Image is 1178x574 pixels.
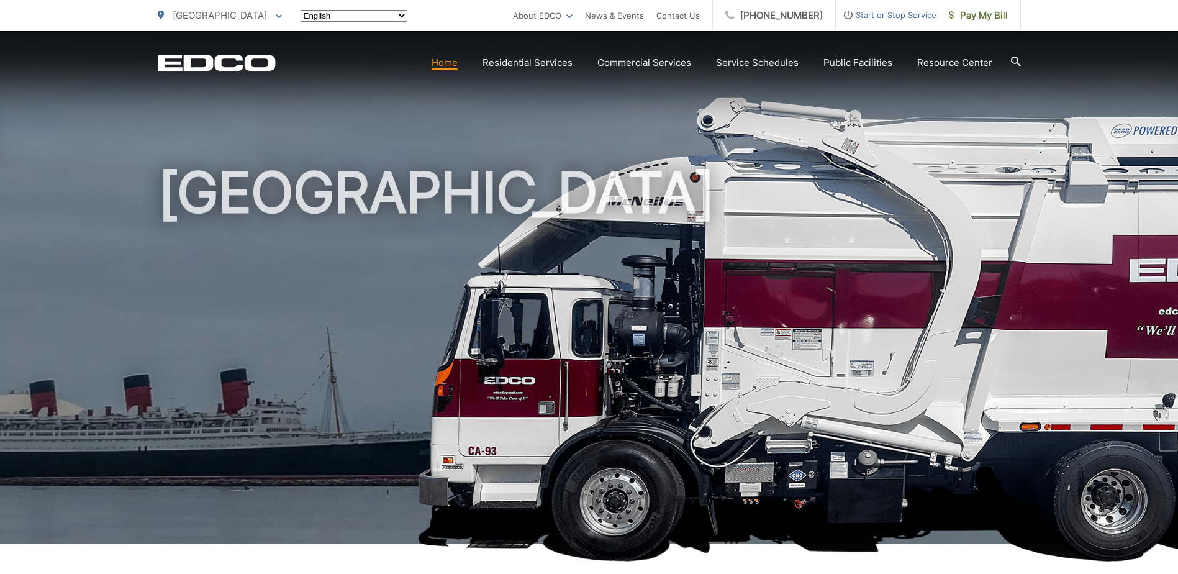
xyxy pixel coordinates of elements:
[823,55,892,70] a: Public Facilities
[432,55,458,70] a: Home
[513,8,573,23] a: About EDCO
[656,8,700,23] a: Contact Us
[917,55,992,70] a: Resource Center
[597,55,691,70] a: Commercial Services
[301,10,407,22] select: Select a language
[158,162,1021,555] h1: [GEOGRAPHIC_DATA]
[585,8,644,23] a: News & Events
[173,9,267,21] span: [GEOGRAPHIC_DATA]
[483,55,573,70] a: Residential Services
[949,8,1008,23] span: Pay My Bill
[716,55,799,70] a: Service Schedules
[158,54,276,71] a: EDCD logo. Return to the homepage.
